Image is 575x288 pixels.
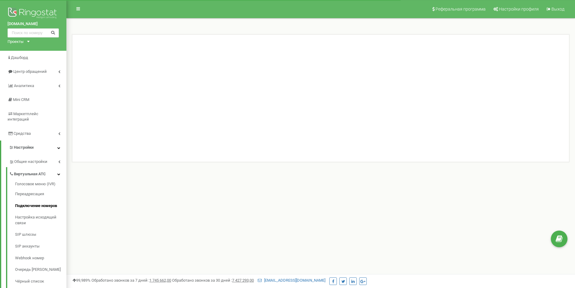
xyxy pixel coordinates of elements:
[15,229,66,241] a: SIP шлюзы
[15,212,66,229] a: Настройка исходящей связи
[499,7,539,11] span: Настройки профиля
[15,181,66,189] a: Голосовое меню (IVR)
[15,264,66,276] a: Очередь [PERSON_NAME]
[15,188,66,200] a: Переадресация
[8,112,38,122] span: Маркетплейс интеграций
[11,55,28,60] span: Дашборд
[91,278,171,283] span: Обработано звонков за 7 дней :
[8,6,59,21] img: Ringostat logo
[551,7,564,11] span: Выход
[13,69,47,74] span: Центр обращений
[14,171,46,177] span: Виртуальная АТС
[15,276,66,287] a: Чёрный список
[232,278,254,283] u: 7 427 293,00
[14,83,34,88] span: Аналитика
[14,131,31,136] span: Средства
[14,159,47,165] span: Общие настройки
[149,278,171,283] u: 1 745 662,00
[14,145,34,150] span: Настройки
[8,21,59,27] a: [DOMAIN_NAME]
[172,278,254,283] span: Обработано звонков за 30 дней :
[436,7,486,11] span: Реферальная программа
[9,167,66,180] a: Виртуальная АТС
[15,241,66,252] a: SIP аккаунты
[8,39,24,45] div: Проекты
[72,278,91,283] span: 99,989%
[8,28,59,37] input: Поиск по номеру
[258,278,325,283] a: [EMAIL_ADDRESS][DOMAIN_NAME]
[13,97,29,102] span: Mini CRM
[9,155,66,167] a: Общие настройки
[15,200,66,212] a: Подключение номеров
[15,252,66,264] a: Webhook номер
[1,141,66,155] a: Настройки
